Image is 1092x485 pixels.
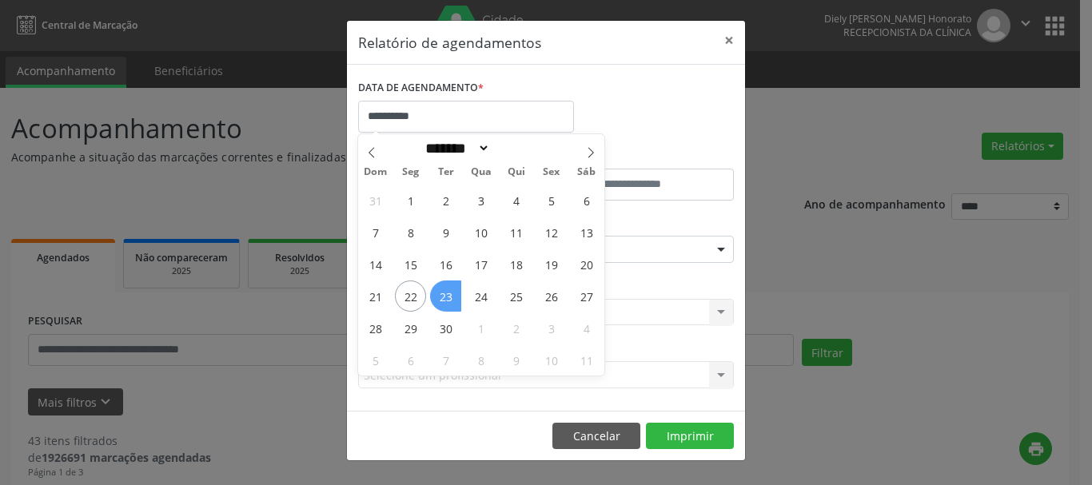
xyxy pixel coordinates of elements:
span: Setembro 17, 2025 [465,248,496,280]
span: Setembro 18, 2025 [500,248,532,280]
span: Setembro 2, 2025 [430,185,461,216]
span: Setembro 4, 2025 [500,185,532,216]
label: ATÉ [550,144,734,169]
span: Outubro 9, 2025 [500,344,532,376]
span: Setembro 1, 2025 [395,185,426,216]
input: Year [490,140,543,157]
span: Setembro 7, 2025 [360,217,391,248]
span: Setembro 3, 2025 [465,185,496,216]
span: Outubro 1, 2025 [465,312,496,344]
span: Seg [393,167,428,177]
span: Outubro 2, 2025 [500,312,532,344]
span: Outubro 6, 2025 [395,344,426,376]
span: Outubro 4, 2025 [571,312,602,344]
span: Setembro 26, 2025 [536,280,567,312]
span: Qua [464,167,499,177]
span: Outubro 11, 2025 [571,344,602,376]
span: Setembro 28, 2025 [360,312,391,344]
span: Setembro 12, 2025 [536,217,567,248]
h5: Relatório de agendamentos [358,32,541,53]
span: Setembro 16, 2025 [430,248,461,280]
button: Imprimir [646,423,734,450]
span: Outubro 8, 2025 [465,344,496,376]
span: Setembro 30, 2025 [430,312,461,344]
span: Setembro 21, 2025 [360,280,391,312]
span: Sáb [569,167,604,177]
span: Outubro 10, 2025 [536,344,567,376]
span: Setembro 6, 2025 [571,185,602,216]
span: Setembro 19, 2025 [536,248,567,280]
span: Setembro 10, 2025 [465,217,496,248]
button: Cancelar [552,423,640,450]
span: Setembro 11, 2025 [500,217,532,248]
span: Ter [428,167,464,177]
span: Agosto 31, 2025 [360,185,391,216]
span: Outubro 7, 2025 [430,344,461,376]
span: Setembro 15, 2025 [395,248,426,280]
span: Setembro 9, 2025 [430,217,461,248]
span: Setembro 24, 2025 [465,280,496,312]
select: Month [420,140,490,157]
span: Qui [499,167,534,177]
span: Setembro 14, 2025 [360,248,391,280]
span: Setembro 23, 2025 [430,280,461,312]
span: Setembro 25, 2025 [500,280,532,312]
span: Outubro 5, 2025 [360,344,391,376]
span: Setembro 29, 2025 [395,312,426,344]
span: Setembro 13, 2025 [571,217,602,248]
button: Close [713,21,745,60]
span: Setembro 27, 2025 [571,280,602,312]
span: Setembro 8, 2025 [395,217,426,248]
label: DATA DE AGENDAMENTO [358,76,484,101]
span: Setembro 5, 2025 [536,185,567,216]
span: Dom [358,167,393,177]
span: Sex [534,167,569,177]
span: Setembro 20, 2025 [571,248,602,280]
span: Setembro 22, 2025 [395,280,426,312]
span: Outubro 3, 2025 [536,312,567,344]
